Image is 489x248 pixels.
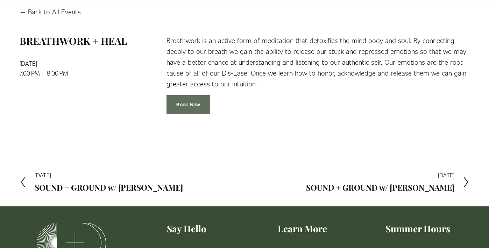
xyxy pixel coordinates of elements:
a: [DATE] SOUND + GROUND w/ [PERSON_NAME] [20,172,183,192]
a: Book Now [166,95,211,114]
time: 8:00 PM [47,69,68,77]
h2: SOUND + GROUND w/ [PERSON_NAME] [306,184,454,192]
div: [DATE] [35,172,183,178]
h4: Say Hello [135,222,239,235]
h2: SOUND + GROUND w/ [PERSON_NAME] [35,184,183,192]
p: Breathwork is an active form of meditation that detoxifies the mind body and soul. By connecting ... [166,35,469,89]
a: Back to All Events [20,6,81,17]
h1: BREATHWORK + HEAL [20,35,155,47]
h4: Learn More [250,222,354,235]
div: [DATE] [306,172,454,178]
a: [DATE] SOUND + GROUND w/ [PERSON_NAME] [306,172,469,192]
time: 7:00 PM [20,69,40,77]
time: [DATE] [20,59,37,67]
h4: Summer Hours [366,222,469,235]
